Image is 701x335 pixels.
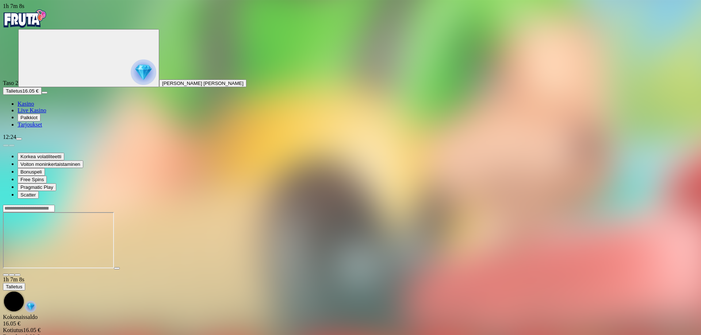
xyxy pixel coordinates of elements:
[18,153,64,160] button: Korkea volatiliteetti
[3,101,698,128] nav: Main menu
[42,91,47,94] button: menu
[3,144,9,147] button: prev slide
[3,80,18,86] span: Taso 2
[131,59,156,85] img: reward progress
[3,205,55,212] input: Search
[3,3,24,9] span: user session time
[18,183,56,191] button: Pragmatic Play
[20,115,38,120] span: Palkkiot
[18,176,47,183] button: Free Spins
[3,276,698,314] div: Game menu
[162,81,244,86] span: [PERSON_NAME] [PERSON_NAME]
[20,169,42,175] span: Bonuspeli
[3,274,9,276] button: close icon
[3,327,698,334] div: 16.05 €
[6,88,22,94] span: Talletus
[15,274,20,276] button: fullscreen icon
[9,274,15,276] button: chevron-down icon
[20,192,36,198] span: Scatter
[3,134,16,140] span: 12:24
[9,144,15,147] button: next slide
[3,314,698,327] div: Kokonaissaldo
[114,267,120,269] button: play icon
[3,87,42,95] button: Talletusplus icon16.05 €
[18,168,45,176] button: Bonuspeli
[3,327,23,333] span: Kotiutus
[18,29,159,87] button: reward progress
[18,101,34,107] a: Kasino
[3,283,25,291] button: Talletus
[20,161,80,167] span: Voiton moninkertaistaminen
[20,184,53,190] span: Pragmatic Play
[18,191,39,199] button: Scatter
[20,154,61,159] span: Korkea volatiliteetti
[18,160,83,168] button: Voiton moninkertaistaminen
[3,23,47,29] a: Fruta
[3,276,24,283] span: user session time
[18,107,46,113] a: Live Kasino
[25,301,37,312] img: reward-icon
[18,114,41,121] button: Palkkiot
[20,177,44,182] span: Free Spins
[16,138,22,140] button: menu
[6,284,22,289] span: Talletus
[22,88,38,94] span: 16.05 €
[18,121,42,128] a: Tarjoukset
[3,9,47,28] img: Fruta
[3,9,698,128] nav: Primary
[3,320,698,327] div: 16.05 €
[3,212,114,268] iframe: Big Bass Bonanza - Hold & Spinner
[159,79,246,87] button: [PERSON_NAME] [PERSON_NAME]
